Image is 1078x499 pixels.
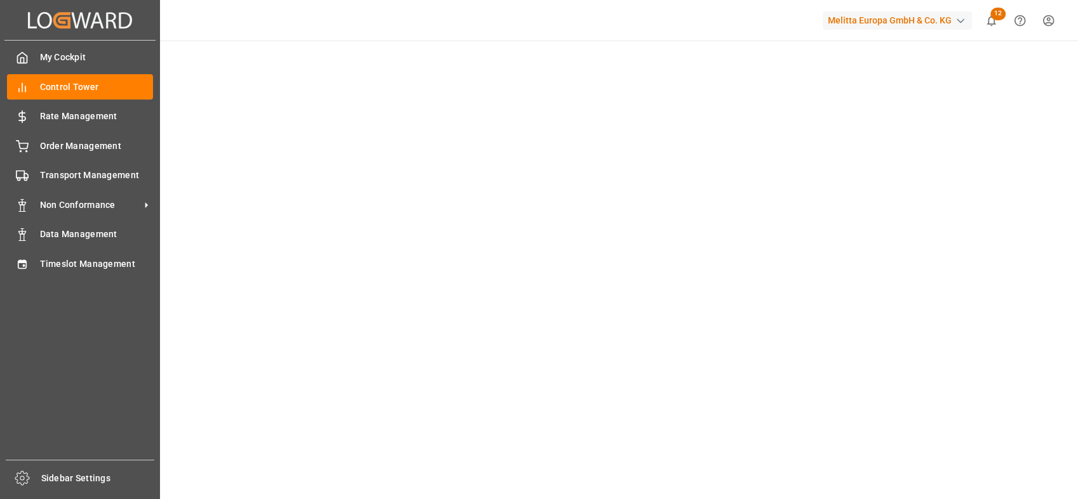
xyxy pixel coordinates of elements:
[40,169,154,182] span: Transport Management
[977,6,1006,35] button: show 12 new notifications
[40,110,154,123] span: Rate Management
[990,8,1006,20] span: 12
[40,198,140,212] span: Non Conformance
[823,11,972,30] div: Melitta Europa GmbH & Co. KG
[7,163,153,188] a: Transport Management
[7,251,153,276] a: Timeslot Management
[823,8,977,32] button: Melitta Europa GmbH & Co. KG
[40,51,154,64] span: My Cockpit
[7,222,153,247] a: Data Management
[40,81,154,94] span: Control Tower
[7,45,153,70] a: My Cockpit
[7,133,153,158] a: Order Management
[41,472,155,485] span: Sidebar Settings
[40,257,154,271] span: Timeslot Management
[7,104,153,129] a: Rate Management
[40,228,154,241] span: Data Management
[1006,6,1034,35] button: Help Center
[7,74,153,99] a: Control Tower
[40,139,154,153] span: Order Management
